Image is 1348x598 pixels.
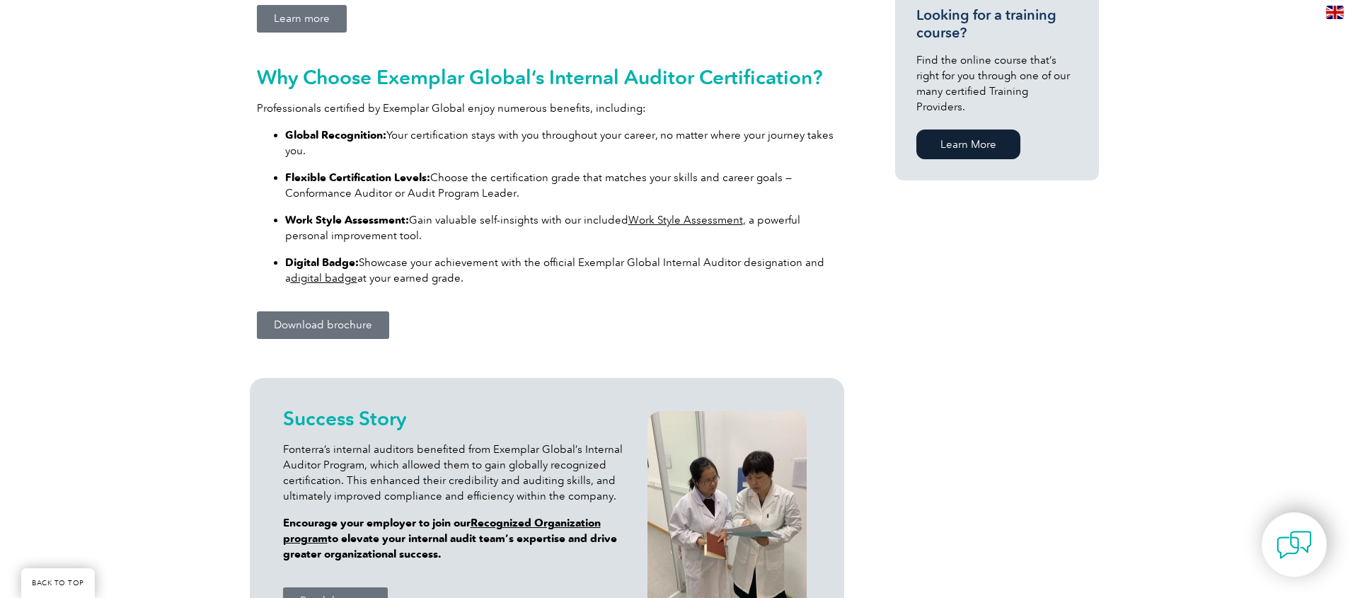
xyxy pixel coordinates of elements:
[628,214,743,226] a: Work Style Assessment
[1326,6,1344,19] img: en
[285,127,837,159] p: Your certification stays with you throughout your career, no matter where your journey takes you.
[283,407,630,430] h2: Success Story
[291,272,357,284] a: digital badge
[283,517,617,560] strong: Encourage your employer to join our to elevate your internal audit team’s expertise and drive gre...
[257,100,837,116] p: Professionals certified by Exemplar Global enjoy numerous benefits, including:
[257,311,389,339] a: Download brochure
[274,13,330,24] span: Learn more
[274,320,372,330] span: Download brochure
[283,442,630,504] p: Fonterra’s internal auditors benefited from Exemplar Global’s Internal Auditor Program, which all...
[285,212,837,243] p: Gain valuable self-insights with our included , a powerful personal improvement tool.
[285,214,409,226] strong: Work Style Assessment:
[257,66,837,88] h2: Why Choose Exemplar Global’s Internal Auditor Certification?
[283,517,601,545] a: Recognized Organization program
[916,130,1020,159] a: Learn More
[21,568,95,598] a: BACK TO TOP
[285,171,430,184] strong: Flexible Certification Levels:
[285,255,837,286] p: Showcase your achievement with the official Exemplar Global Internal Auditor designation and a at...
[1277,527,1312,563] img: contact-chat.png
[916,6,1078,42] h3: Looking for a training course?
[916,52,1078,115] p: Find the online course that’s right for you through one of our many certified Training Providers.
[257,5,347,33] a: Learn more
[285,170,837,201] p: Choose the certification grade that matches your skills and career goals — Conformance Auditor or...
[285,256,359,269] strong: Digital Badge:
[285,129,386,142] strong: Global Recognition:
